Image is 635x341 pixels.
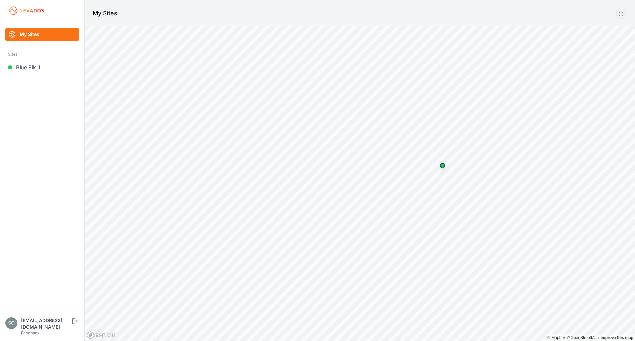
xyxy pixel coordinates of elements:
a: Mapbox logo [87,331,116,339]
img: Nevados [8,5,45,16]
div: [EMAIL_ADDRESS][DOMAIN_NAME] [21,317,71,330]
a: My Sites [5,28,79,41]
img: solarae@invenergy.com [5,317,17,329]
a: Mapbox [547,335,566,340]
div: Sites [8,50,76,58]
a: Feedback [21,330,40,335]
div: Map marker [436,159,449,172]
h1: My Sites [93,9,117,18]
a: Map feedback [601,335,633,340]
a: Blue Elk II [5,61,79,74]
a: OpenStreetMap [567,335,599,340]
canvas: Map [85,26,635,341]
